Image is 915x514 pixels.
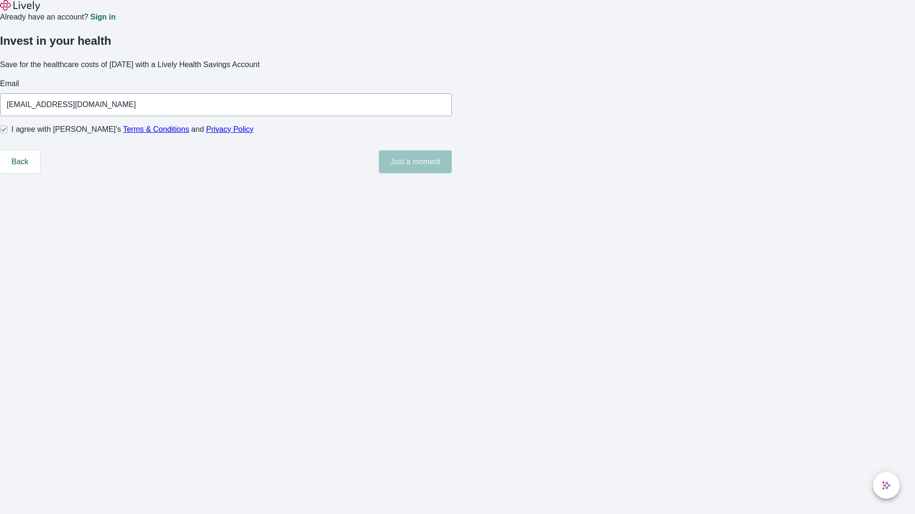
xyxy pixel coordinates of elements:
a: Sign in [90,13,115,21]
svg: Lively AI Assistant [882,481,891,490]
span: I agree with [PERSON_NAME]’s and [11,124,254,135]
button: chat [873,472,900,499]
a: Terms & Conditions [123,125,189,133]
a: Privacy Policy [206,125,254,133]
